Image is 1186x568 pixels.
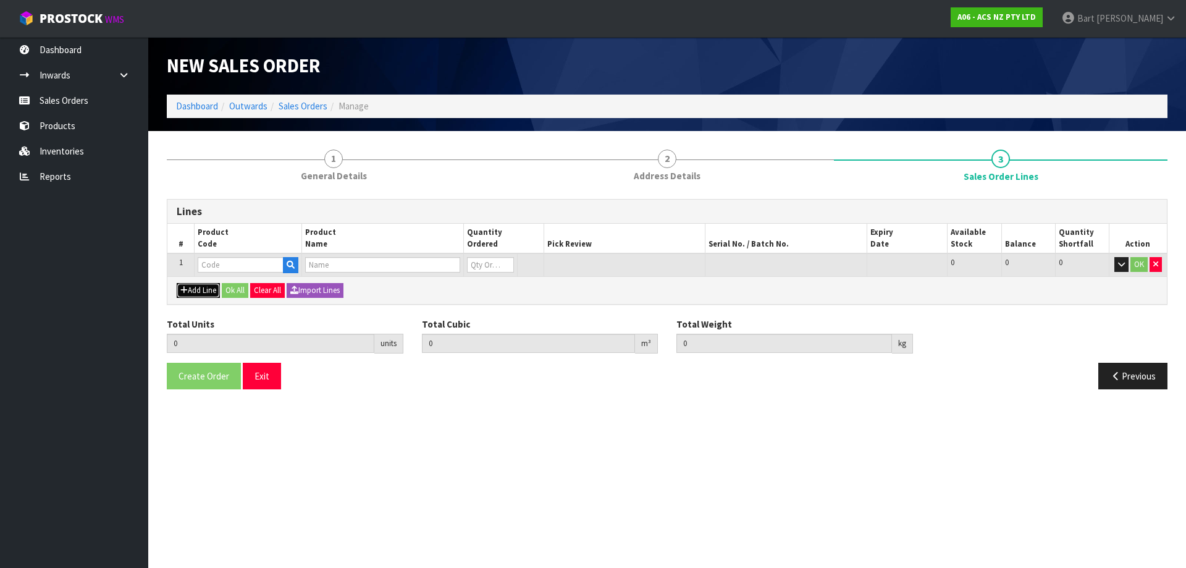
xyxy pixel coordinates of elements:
div: units [374,334,403,354]
input: Qty Ordered [467,257,514,273]
span: New Sales Order [167,54,321,77]
button: Add Line [177,283,220,298]
small: WMS [105,14,124,25]
label: Total Units [167,318,214,331]
th: Quantity Ordered [463,224,544,253]
th: Expiry Date [867,224,948,253]
th: Product Code [195,224,302,253]
input: Total Weight [676,334,892,353]
th: Serial No. / Batch No. [705,224,867,253]
input: Code [198,257,284,273]
a: Dashboard [176,100,218,112]
span: Address Details [634,169,700,182]
th: Quantity Shortfall [1055,224,1109,253]
button: Exit [243,363,281,389]
button: Ok All [222,283,248,298]
button: Create Order [167,363,241,389]
label: Total Cubic [422,318,470,331]
span: 3 [991,150,1010,168]
img: cube-alt.png [19,11,34,26]
span: Sales Order Lines [167,190,1167,399]
input: Name [305,257,460,273]
span: Manage [339,100,369,112]
th: # [167,224,195,253]
th: Pick Review [544,224,705,253]
button: Clear All [250,283,285,298]
span: 0 [1005,257,1009,268]
span: 1 [179,257,183,268]
button: OK [1130,257,1148,272]
span: 0 [1059,257,1062,268]
th: Available Stock [948,224,1001,253]
span: General Details [301,169,367,182]
span: 1 [324,150,343,168]
a: Outwards [229,100,267,112]
input: Total Cubic [422,334,636,353]
span: Sales Order Lines [964,170,1038,183]
span: 0 [951,257,954,268]
th: Product Name [302,224,463,253]
span: Bart [1077,12,1095,24]
div: m³ [635,334,658,354]
div: kg [892,334,913,354]
th: Balance [1001,224,1055,253]
span: ProStock [40,11,103,27]
a: Sales Orders [279,100,327,112]
span: Create Order [179,370,229,382]
label: Total Weight [676,318,732,331]
strong: A06 - ACS NZ PTY LTD [957,12,1036,22]
input: Total Units [167,334,374,353]
span: 2 [658,150,676,168]
button: Import Lines [287,283,343,298]
button: Previous [1098,363,1167,389]
th: Action [1109,224,1167,253]
h3: Lines [177,206,1158,218]
span: [PERSON_NAME] [1096,12,1163,24]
